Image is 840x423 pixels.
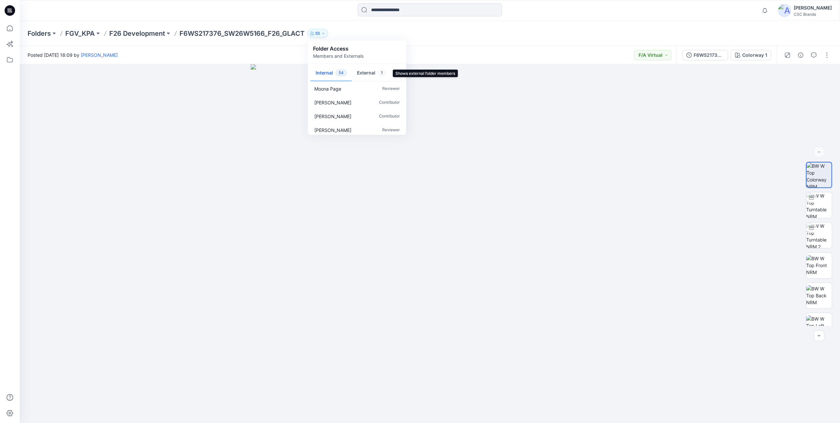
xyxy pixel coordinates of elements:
a: [PERSON_NAME]Contributor [309,109,405,123]
a: Moona PageReviewer [309,82,405,95]
div: Colorway 1 [742,52,767,59]
div: CSC Brands [794,12,832,17]
img: BW W Top Back NRM [806,285,832,306]
button: Colorway 1 [731,50,771,60]
span: 1 [378,70,386,76]
p: Contributor [379,99,400,106]
p: Folder Access [313,45,364,53]
img: eyJhbGciOiJIUzI1NiIsImtpZCI6IjAiLCJzbHQiOiJzZXMiLCJ0eXAiOiJKV1QifQ.eyJkYXRhIjp7InR5cGUiOiJzdG9yYW... [251,64,609,423]
p: Reviewer [382,85,400,92]
span: 54 [336,70,346,76]
p: 55 [315,30,320,37]
p: Moona Page [314,85,341,92]
p: Kate Grudichak [314,113,351,120]
a: [PERSON_NAME]Contributor [309,95,405,109]
img: avatar [778,4,791,17]
p: Reviewer [382,127,400,134]
a: [PERSON_NAME]Reviewer [309,123,405,137]
div: [PERSON_NAME] [794,4,832,12]
img: BW W Top Turntable NRM 2 [806,222,832,248]
button: 55 [307,29,328,38]
img: BW W Top Left NRM [806,315,832,336]
a: FGV_KPA [65,29,95,38]
a: Folders [28,29,51,38]
button: F6WS217376_SW26W5166_F26_GLACT_VFA [682,50,728,60]
p: Members and Externals [313,53,364,59]
div: F6WS217376_SW26W5166_F26_GLACT_VFA [694,52,724,59]
button: Details [795,50,806,60]
span: Posted [DATE] 18:09 by [28,52,118,58]
button: External [352,65,391,82]
p: Esther Veenkerson [314,127,351,134]
img: BW W Top Front NRM [806,255,832,276]
p: Contributor [379,113,400,120]
button: Internal [310,65,352,82]
img: BW W Top Colorway NRM [807,162,831,187]
p: Owen Kessel [314,99,351,106]
p: F6WS217376_SW26W5166_F26_GLACT [179,29,304,38]
a: [PERSON_NAME] [81,52,118,58]
img: BW W Top Turntable NRM [806,192,832,218]
a: F26 Development [109,29,165,38]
